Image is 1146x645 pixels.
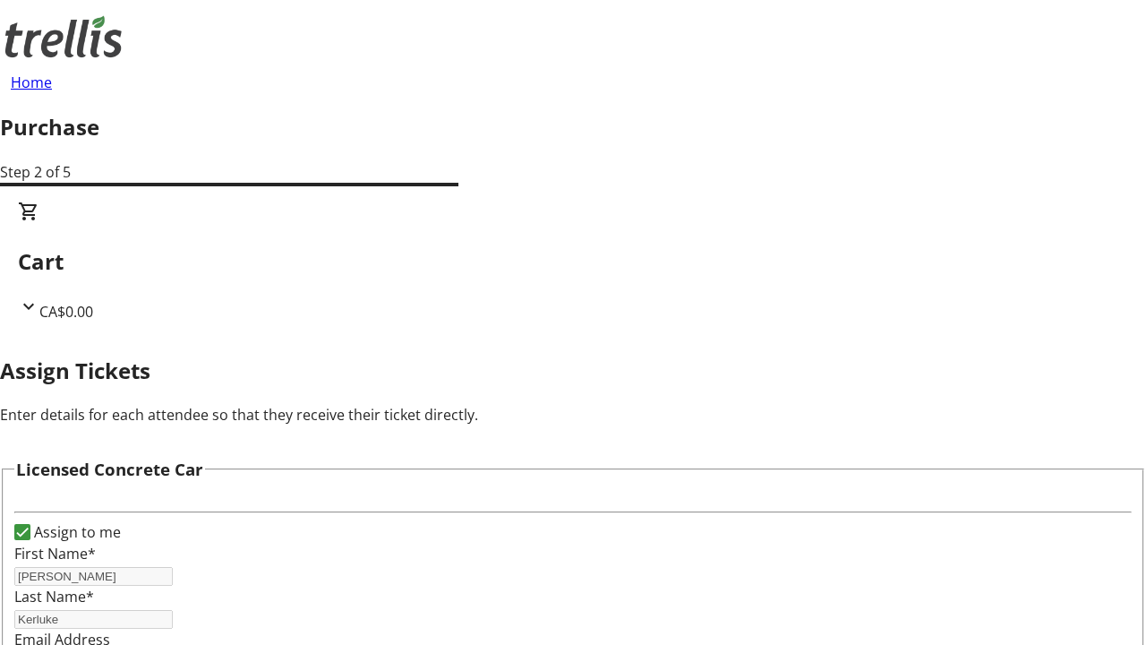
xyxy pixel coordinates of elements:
h3: Licensed Concrete Car [16,457,203,482]
span: CA$0.00 [39,302,93,322]
label: Last Name* [14,587,94,606]
div: CartCA$0.00 [18,201,1128,322]
label: First Name* [14,544,96,563]
label: Assign to me [30,521,121,543]
h2: Cart [18,245,1128,278]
